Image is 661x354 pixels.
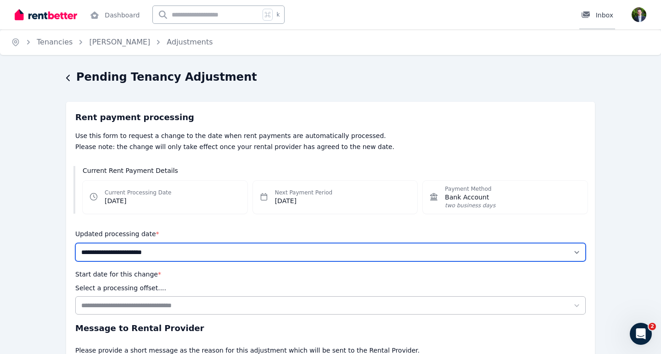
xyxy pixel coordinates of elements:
[630,323,652,345] iframe: Intercom live chat
[275,196,333,205] dd: [DATE]
[167,38,213,46] a: Adjustments
[75,230,159,238] label: Updated processing date
[37,38,73,46] a: Tenancies
[75,271,161,278] label: Start date for this change
[581,11,613,20] div: Inbox
[75,131,586,140] p: Use this form to request a change to the date when rent payments are automatically processed.
[83,166,588,175] h3: Current Rent Payment Details
[632,7,646,22] img: David McWilliams
[105,196,171,205] dd: [DATE]
[649,323,656,330] span: 2
[276,11,280,18] span: k
[75,142,586,151] p: Please note: the change will only take effect once your rental provider has agreed to the new date.
[75,111,586,124] h3: Rent payment processing
[445,193,495,202] span: Bank Account
[275,189,333,196] dt: Next Payment Period
[15,8,77,22] img: RentBetter
[89,38,150,46] a: [PERSON_NAME]
[105,189,171,196] dt: Current Processing Date
[75,283,166,293] p: Select a processing offset....
[445,202,495,209] span: two business days
[75,322,586,335] h3: Message to Rental Provider
[445,185,495,193] dt: Payment Method
[76,70,257,84] h1: Pending Tenancy Adjustment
